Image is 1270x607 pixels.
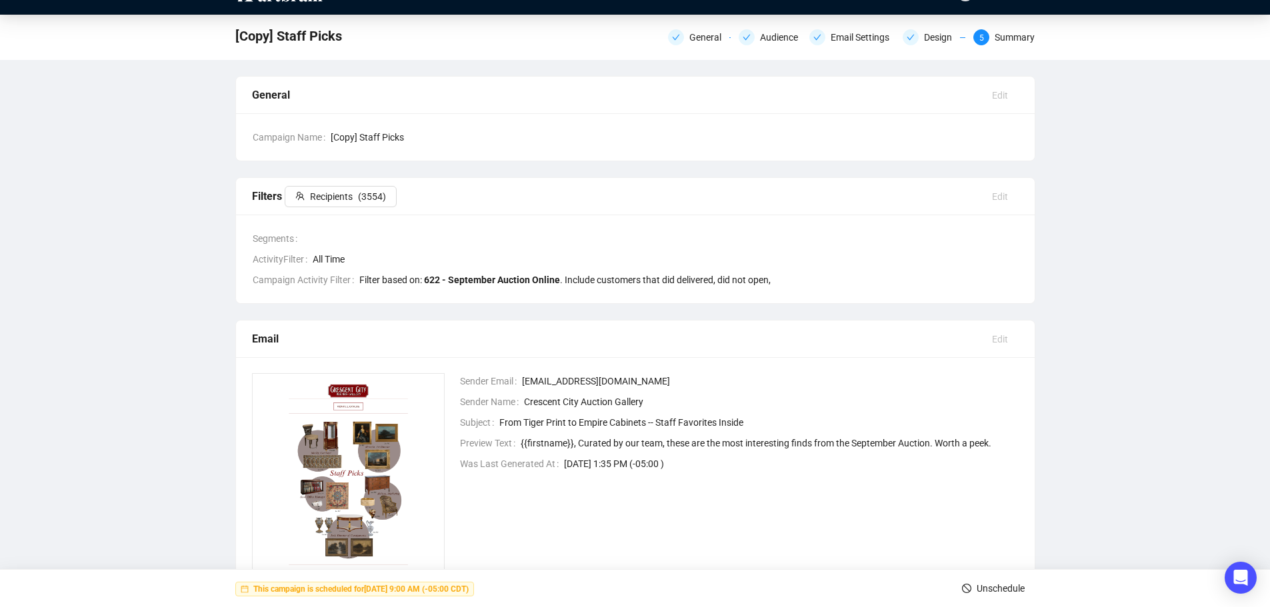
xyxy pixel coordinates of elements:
span: check [743,33,751,41]
div: Email [252,330,981,347]
span: Segments [253,231,303,246]
span: 5 [979,33,984,43]
div: Filter based on: [359,273,771,287]
span: check [813,33,821,41]
span: Was Last Generated At [460,456,564,471]
b: 622 - September Auction Online [424,275,560,285]
div: Email Settings [831,29,897,45]
span: stop [962,584,971,593]
div: General [668,29,731,45]
button: Edit [981,186,1019,207]
span: did not open , [715,275,771,285]
span: [Copy] Staff Picks [235,25,342,47]
span: Campaign Name [253,130,331,145]
span: All Time [313,252,1019,267]
span: Subject [460,415,499,430]
span: Sender Email [460,374,522,388]
span: Preview Text [460,436,521,450]
button: Recipients(3554) [285,186,397,207]
span: Sender Name [460,394,524,409]
span: Recipients [310,189,353,204]
strong: This campaign is scheduled for [DATE] 9:00 AM (-05:00 CDT) [253,584,469,594]
span: Filters [252,190,397,203]
span: calendar [241,585,249,593]
span: check [907,33,915,41]
div: Audience [760,29,806,45]
span: ( 3554 ) [358,189,386,204]
div: Open Intercom Messenger [1225,562,1257,594]
div: Design [924,29,960,45]
span: Campaign Activity Filter [253,273,359,287]
span: Crescent City Auction Gallery [524,394,1019,409]
span: Unschedule [977,570,1025,607]
span: ActivityFilter [253,252,313,267]
div: 5Summary [973,29,1035,45]
span: . Include customers that [424,275,771,285]
span: {{firstname}}, Curated by our team, these are the most interesting finds from the September Aucti... [521,436,1019,450]
button: Unschedule [951,578,1035,599]
button: Edit [981,85,1019,106]
div: Audience [739,29,801,45]
span: [Copy] Staff Picks [331,130,1019,145]
span: check [672,33,680,41]
span: [EMAIL_ADDRESS][DOMAIN_NAME] [522,374,1019,388]
span: [DATE] 1:35 PM (-05:00 ) [564,456,1019,471]
span: did delivered , [660,275,715,285]
div: Design [903,29,965,45]
div: General [252,87,981,103]
div: Email Settings [809,29,895,45]
span: team [295,191,305,201]
span: From Tiger Print to Empire Cabinets -- Staff Favorites Inside [499,415,1019,430]
button: Edit [981,328,1019,350]
div: General [689,29,729,45]
div: Summary [995,29,1035,45]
